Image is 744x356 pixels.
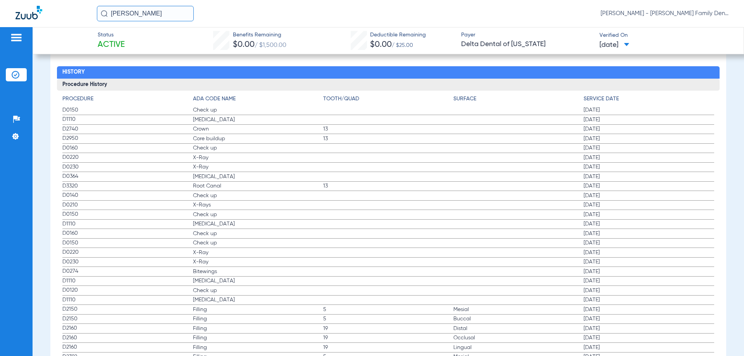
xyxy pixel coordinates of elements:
[323,125,453,133] span: 13
[584,306,714,313] span: [DATE]
[584,192,714,199] span: [DATE]
[453,334,584,342] span: Occlusal
[392,43,413,48] span: / $25.00
[98,31,125,39] span: Status
[97,6,194,21] input: Search for patients
[453,344,584,351] span: Lingual
[193,144,323,152] span: Check up
[461,40,593,49] span: Delta Dental of [US_STATE]
[193,211,323,218] span: Check up
[62,258,193,266] span: D0230
[62,248,193,256] span: D0220
[193,306,323,313] span: Filling
[584,144,714,152] span: [DATE]
[370,31,426,39] span: Deductible Remaining
[62,305,193,313] span: D2150
[584,95,714,106] app-breakdown-title: Service Date
[62,134,193,143] span: D2950
[193,125,323,133] span: Crown
[57,66,719,79] h2: History
[193,258,323,266] span: X-Ray
[193,201,323,209] span: X-Rays
[323,95,453,103] h4: Tooth/Quad
[193,277,323,285] span: [MEDICAL_DATA]
[62,191,193,199] span: D0140
[584,239,714,247] span: [DATE]
[584,230,714,237] span: [DATE]
[193,182,323,190] span: Root Canal
[370,41,392,49] span: $0.00
[62,95,193,106] app-breakdown-title: Procedure
[323,334,453,342] span: 19
[584,249,714,256] span: [DATE]
[62,125,193,133] span: D2740
[62,220,193,228] span: D1110
[323,344,453,351] span: 19
[15,6,42,19] img: Zuub Logo
[584,135,714,143] span: [DATE]
[584,116,714,124] span: [DATE]
[601,10,728,17] span: [PERSON_NAME] - [PERSON_NAME] Family Dentistry
[584,325,714,332] span: [DATE]
[193,154,323,162] span: X-Ray
[193,239,323,247] span: Check up
[193,325,323,332] span: Filling
[62,334,193,342] span: D2160
[584,334,714,342] span: [DATE]
[193,334,323,342] span: Filling
[193,116,323,124] span: [MEDICAL_DATA]
[584,277,714,285] span: [DATE]
[255,42,286,48] span: / $1,500.00
[323,315,453,323] span: 5
[193,249,323,256] span: X-Ray
[62,277,193,285] span: D1110
[62,324,193,332] span: D2160
[323,182,453,190] span: 13
[98,40,125,50] span: Active
[599,31,731,40] span: Verified On
[453,315,584,323] span: Buccal
[323,95,453,106] app-breakdown-title: Tooth/Quad
[584,211,714,218] span: [DATE]
[62,144,193,152] span: D0160
[193,296,323,304] span: [MEDICAL_DATA]
[323,325,453,332] span: 19
[62,115,193,124] span: D1110
[323,306,453,313] span: 5
[453,95,584,106] app-breakdown-title: Surface
[193,268,323,275] span: Bitewings
[453,95,584,103] h4: Surface
[584,220,714,228] span: [DATE]
[323,135,453,143] span: 13
[62,182,193,190] span: D3320
[584,173,714,181] span: [DATE]
[584,125,714,133] span: [DATE]
[62,95,193,103] h4: Procedure
[62,239,193,247] span: D0150
[62,201,193,209] span: D0210
[193,315,323,323] span: Filling
[193,135,323,143] span: Core buildup
[599,40,629,50] span: [DATE]
[62,106,193,114] span: D0150
[461,31,593,39] span: Payer
[584,106,714,114] span: [DATE]
[584,315,714,323] span: [DATE]
[233,31,286,39] span: Benefits Remaining
[193,230,323,237] span: Check up
[62,210,193,218] span: D0150
[584,296,714,304] span: [DATE]
[193,344,323,351] span: Filling
[705,319,744,356] iframe: Chat Widget
[584,258,714,266] span: [DATE]
[62,343,193,351] span: D2160
[584,163,714,171] span: [DATE]
[584,268,714,275] span: [DATE]
[193,163,323,171] span: X-Ray
[193,287,323,294] span: Check up
[62,315,193,323] span: D2150
[584,154,714,162] span: [DATE]
[584,201,714,209] span: [DATE]
[62,229,193,237] span: D0160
